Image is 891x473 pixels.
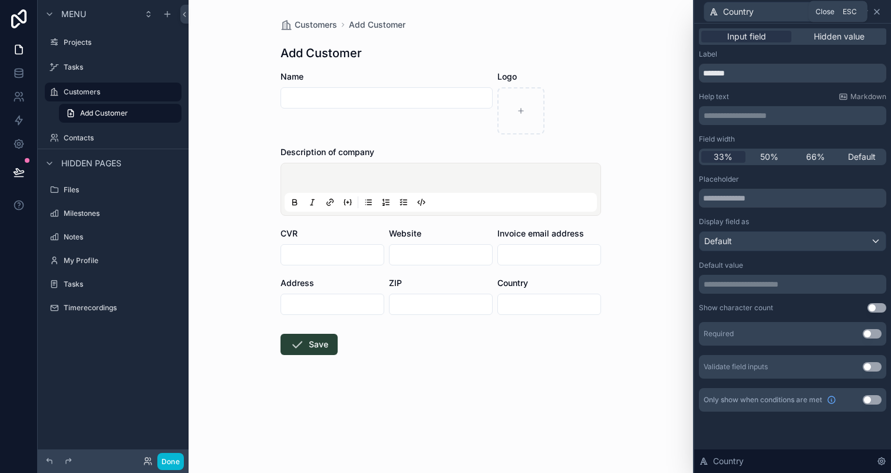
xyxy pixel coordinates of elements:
span: Name [280,71,303,81]
span: Country [497,278,528,288]
span: Description of company [280,147,374,157]
label: Display field as [699,217,749,226]
label: My Profile [64,256,179,265]
span: Logo [497,71,517,81]
span: Esc [840,7,859,17]
label: Notes [64,232,179,242]
h1: Add Customer [280,45,362,61]
button: Save [280,334,338,355]
a: Add Customer [349,19,405,31]
a: Notes [45,228,181,247]
button: Country [704,2,839,22]
a: Projects [45,33,181,52]
label: Placeholder [699,175,739,184]
span: Markdown [850,92,886,101]
label: Files [64,185,179,195]
label: Label [699,50,717,59]
label: Tasks [64,280,179,289]
a: Markdown [839,92,886,101]
span: Country [723,6,754,18]
span: Add Customer [80,109,128,118]
span: Hidden pages [61,157,121,169]
a: Files [45,180,181,199]
span: Address [280,278,314,288]
span: Menu [61,8,86,20]
span: 50% [760,151,778,163]
span: Hidden value [814,31,864,42]
label: Help text [699,92,729,101]
label: Customers [64,87,174,97]
span: ZIP [389,278,402,288]
label: Field width [699,134,735,144]
span: CVR [280,228,298,238]
button: Done [157,453,184,470]
a: Customers [45,83,181,101]
span: Close [816,7,834,17]
span: Default [704,235,732,247]
span: Invoice email address [497,228,584,238]
a: Milestones [45,204,181,223]
div: Show character count [699,303,773,313]
label: Contacts [64,133,179,143]
a: Tasks [45,275,181,294]
label: Projects [64,38,179,47]
label: Default value [699,261,743,270]
a: Customers [280,19,337,31]
span: Customers [295,19,337,31]
a: Tasks [45,58,181,77]
a: Contacts [45,129,181,147]
a: My Profile [45,251,181,270]
button: Default [699,231,886,251]
span: Website [389,228,421,238]
div: Required [704,329,734,339]
div: scrollable content [699,106,886,125]
label: Milestones [64,209,179,218]
a: Timerecordings [45,298,181,317]
div: Validate field inputs [704,362,768,372]
label: Tasks [64,63,179,72]
span: Only show when conditions are met [704,395,822,405]
span: Default [848,151,876,163]
span: 33% [714,151,732,163]
span: Country [713,455,744,467]
a: Add Customer [59,104,181,123]
span: Input field [727,31,766,42]
span: 66% [806,151,825,163]
label: Timerecordings [64,303,179,313]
